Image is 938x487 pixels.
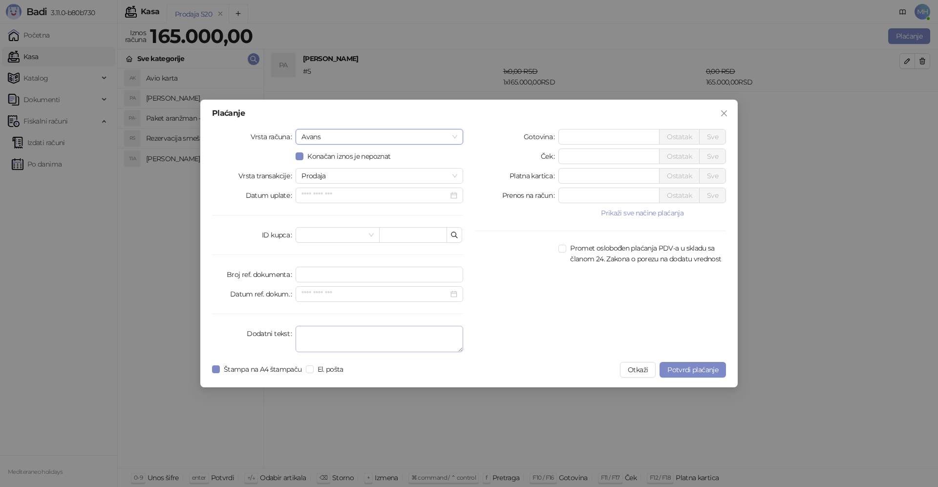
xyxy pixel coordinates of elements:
button: Close [716,106,732,121]
button: Ostatak [659,168,700,184]
span: Prodaja [301,169,457,183]
label: Prenos na račun [502,188,559,203]
button: Potvrdi plaćanje [660,362,726,378]
button: Sve [699,148,726,164]
label: Datum uplate [246,188,296,203]
button: Sve [699,168,726,184]
div: Plaćanje [212,109,726,117]
label: Vrsta transakcije [238,168,296,184]
label: Ček [541,148,558,164]
span: Promet oslobođen plaćanja PDV-a u skladu sa članom 24. Zakona o porezu na dodatu vrednost [566,243,726,264]
button: Otkaži [620,362,656,378]
label: Vrsta računa [251,129,296,145]
span: Štampa na A4 štampaču [220,364,306,375]
label: Gotovina [524,129,558,145]
button: Ostatak [659,188,700,203]
span: Konačan iznos je nepoznat [303,151,394,162]
label: Dodatni tekst [247,326,296,341]
button: Prikaži sve načine plaćanja [558,207,726,219]
input: Datum uplate [301,190,448,201]
span: close [720,109,728,117]
input: Datum ref. dokum. [301,289,448,299]
label: Datum ref. dokum. [230,286,296,302]
label: Broj ref. dokumenta [227,267,296,282]
textarea: Dodatni tekst [296,326,463,352]
span: Zatvori [716,109,732,117]
button: Ostatak [659,148,700,164]
span: Potvrdi plaćanje [667,365,718,374]
input: Broj ref. dokumenta [296,267,463,282]
button: Ostatak [659,129,700,145]
button: Sve [699,188,726,203]
span: Avans [301,129,457,144]
button: Sve [699,129,726,145]
span: El. pošta [314,364,347,375]
label: Platna kartica [510,168,558,184]
label: ID kupca [262,227,296,243]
